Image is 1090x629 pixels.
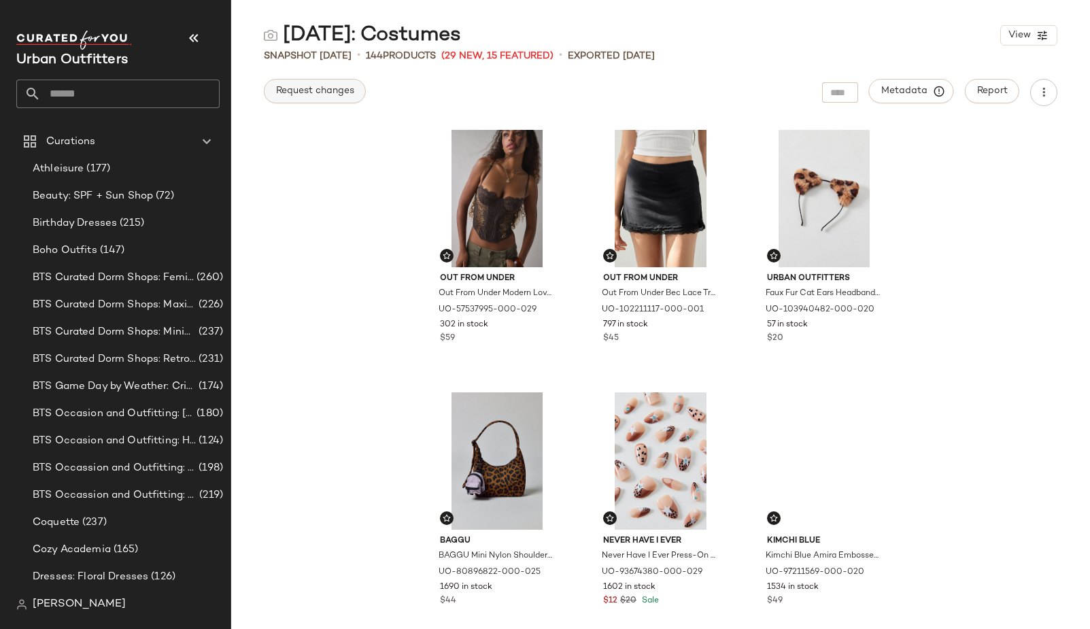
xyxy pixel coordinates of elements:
span: Out From Under [440,273,555,285]
span: BTS Curated Dorm Shops: Feminine [33,270,194,286]
img: 102211117_001_b [592,130,729,267]
img: 80896822_025_b [429,392,566,530]
span: UO-102211117-000-001 [602,304,704,316]
span: $45 [603,333,619,345]
span: (147) [97,243,125,258]
span: Faux Fur Cat Ears Headband in Brown, Women's at Urban Outfitters [766,288,881,300]
span: Out From Under Modern Love Corset in Leopard at Urban Outfitters [439,288,553,300]
span: BTS Occasion and Outfitting: Homecoming Dresses [33,433,196,449]
span: Snapshot [DATE] [264,49,352,63]
span: (126) [148,569,175,585]
span: (226) [196,297,223,313]
span: [PERSON_NAME] [33,596,126,613]
span: BTS Game Day by Weather: Crisp & Cozy [33,379,196,394]
span: Athleisure [33,161,84,177]
span: BAGGU [440,535,555,547]
img: svg%3e [606,514,614,522]
span: BAGGU Mini Nylon Shoulder Bag in Leopard, Women's at Urban Outfitters [439,550,553,562]
span: 302 in stock [440,319,488,331]
span: Dresses: Floral Dresses [33,569,148,585]
span: $20 [767,333,783,345]
img: 57537995_029_b [429,130,566,267]
span: (198) [196,460,223,476]
span: Urban Outfitters [767,273,882,285]
span: • [357,48,360,64]
span: Report [976,86,1008,97]
span: Cozy Academia [33,542,111,558]
span: UO-80896822-000-025 [439,566,541,579]
span: UO-97211569-000-020 [766,566,864,579]
span: Kimchi Blue [767,535,882,547]
span: (174) [196,379,223,394]
span: (215) [117,216,144,231]
p: Exported [DATE] [568,49,655,63]
img: 103940482_020_b [756,130,893,267]
span: (231) [196,352,223,367]
span: 1534 in stock [767,581,819,594]
img: svg%3e [443,514,451,522]
span: 797 in stock [603,319,648,331]
span: Out From Under [603,273,718,285]
span: Metadata [881,85,942,97]
img: svg%3e [770,252,778,260]
img: cfy_white_logo.C9jOOHJF.svg [16,31,132,50]
span: BTS Occasion and Outfitting: [PERSON_NAME] to Party [33,406,194,422]
span: Out From Under Bec Lace Trim Low-Rise Micro Mini Skort in Black, Women's at Urban Outfitters [602,288,717,300]
span: BTS Occassion and Outfitting: First Day Fits [33,488,197,503]
span: (124) [196,433,223,449]
span: (72) [153,188,174,204]
span: Boho Outfits [33,243,97,258]
img: 93674380_029_b [592,392,729,530]
span: Sale [639,596,659,605]
span: $49 [767,595,783,607]
span: Never Have I Ever Press-On Nail Set in Mocha Me Wild at Urban Outfitters [602,550,717,562]
span: (180) [194,406,223,422]
img: svg%3e [443,252,451,260]
span: Curations [46,134,95,150]
img: svg%3e [264,29,277,42]
span: Birthday Dresses [33,216,117,231]
span: BTS Curated Dorm Shops: Retro+ Boho [33,352,196,367]
span: $44 [440,595,456,607]
img: svg%3e [770,514,778,522]
span: BTS Curated Dorm Shops: Maximalist [33,297,196,313]
span: 57 in stock [767,319,808,331]
button: Request changes [264,79,366,103]
span: 1602 in stock [603,581,655,594]
span: Request changes [275,86,354,97]
span: View [1008,30,1031,41]
img: svg%3e [606,252,614,260]
span: $59 [440,333,455,345]
button: Report [965,79,1019,103]
span: 144 [366,51,383,61]
span: $12 [603,595,617,607]
span: (260) [194,270,223,286]
span: UO-93674380-000-029 [602,566,702,579]
button: Metadata [869,79,954,103]
span: (219) [197,488,223,503]
span: BTS Curated Dorm Shops: Minimalist [33,324,196,340]
div: [DATE]: Costumes [264,22,461,49]
span: UO-103940482-000-020 [766,304,874,316]
span: (237) [80,515,107,530]
span: Kimchi Blue Amira Embossed Faux Leather Bag in Brown, Women's at Urban Outfitters [766,550,881,562]
span: BTS Occassion and Outfitting: Campus Lounge [33,460,196,476]
div: Products [366,49,436,63]
span: (237) [196,324,223,340]
span: (165) [111,542,139,558]
span: Current Company Name [16,53,128,67]
span: (29 New, 15 Featured) [441,49,553,63]
span: Never Have I Ever [603,535,718,547]
span: Beauty: SPF + Sun Shop [33,188,153,204]
span: Coquette [33,515,80,530]
span: • [559,48,562,64]
span: UO-57537995-000-029 [439,304,537,316]
span: 1690 in stock [440,581,492,594]
span: (177) [84,161,110,177]
img: svg%3e [16,599,27,610]
button: View [1000,25,1057,46]
span: $20 [620,595,636,607]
